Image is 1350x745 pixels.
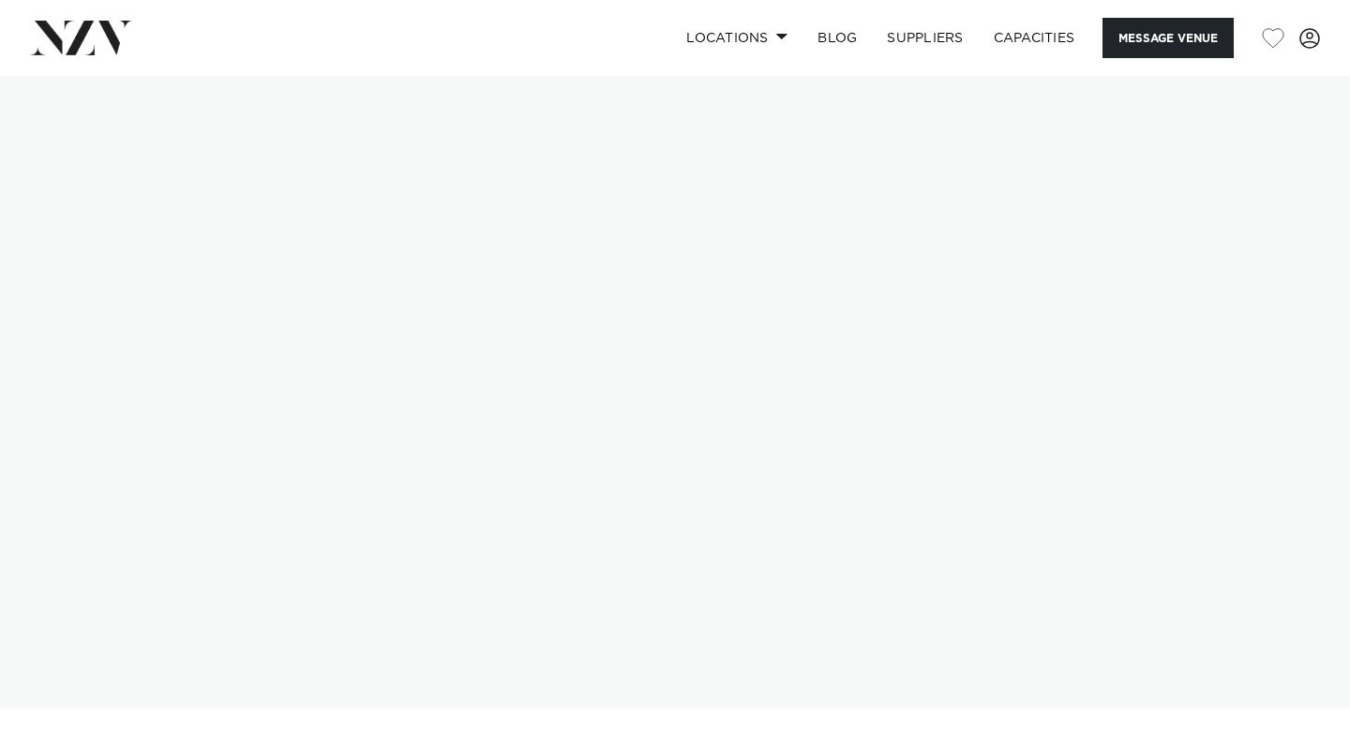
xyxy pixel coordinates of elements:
[979,18,1090,58] a: Capacities
[30,21,132,54] img: nzv-logo.png
[671,18,802,58] a: Locations
[802,18,872,58] a: BLOG
[872,18,978,58] a: SUPPLIERS
[1102,18,1234,58] button: Message Venue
